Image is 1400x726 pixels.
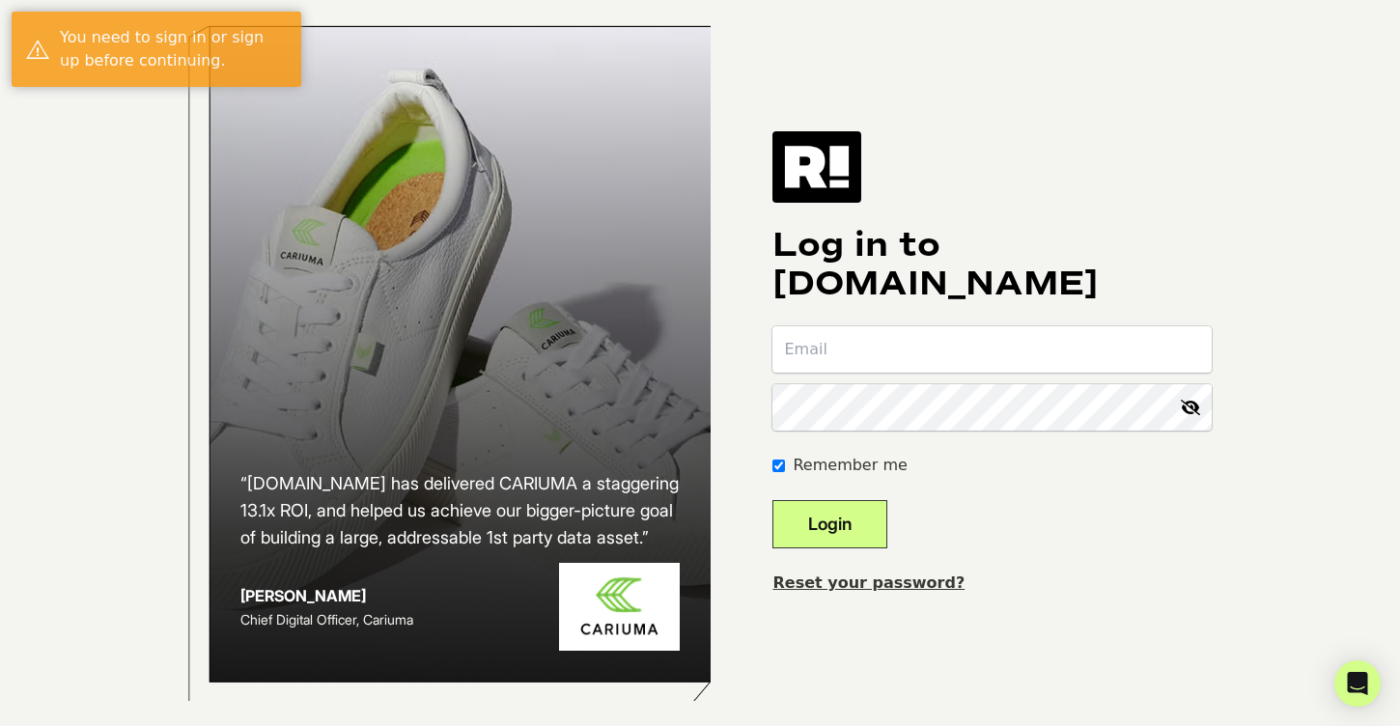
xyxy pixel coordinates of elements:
button: Login [772,500,887,548]
span: Chief Digital Officer, Cariuma [240,611,413,628]
h1: Log in to [DOMAIN_NAME] [772,226,1212,303]
div: You need to sign in or sign up before continuing. [60,26,287,72]
a: Reset your password? [772,573,965,592]
img: Retention.com [772,131,861,203]
div: Open Intercom Messenger [1334,660,1381,707]
strong: [PERSON_NAME] [240,586,366,605]
h2: “[DOMAIN_NAME] has delivered CARIUMA a staggering 13.1x ROI, and helped us achieve our bigger-pic... [240,470,681,551]
label: Remember me [793,454,907,477]
input: Email [772,326,1212,373]
img: Cariuma [559,563,680,651]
